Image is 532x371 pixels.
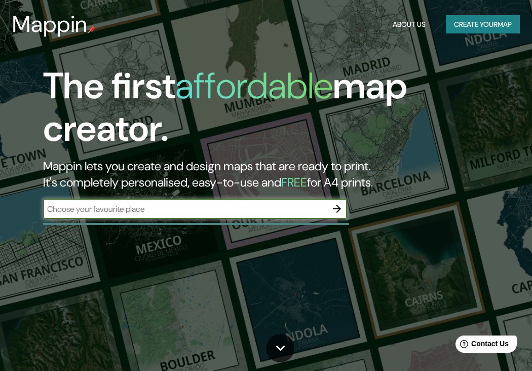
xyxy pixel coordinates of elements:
[281,174,307,190] h5: FREE
[175,62,333,109] h1: affordable
[43,65,469,158] h1: The first map creator.
[88,25,96,33] img: mappin-pin
[442,331,521,360] iframe: Help widget launcher
[389,15,430,34] button: About Us
[43,158,469,191] h2: Mappin lets you create and design maps that are ready to print. It's completely personalised, eas...
[446,15,520,34] button: Create yourmap
[43,203,327,215] input: Choose your favourite place
[12,11,88,38] h3: Mappin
